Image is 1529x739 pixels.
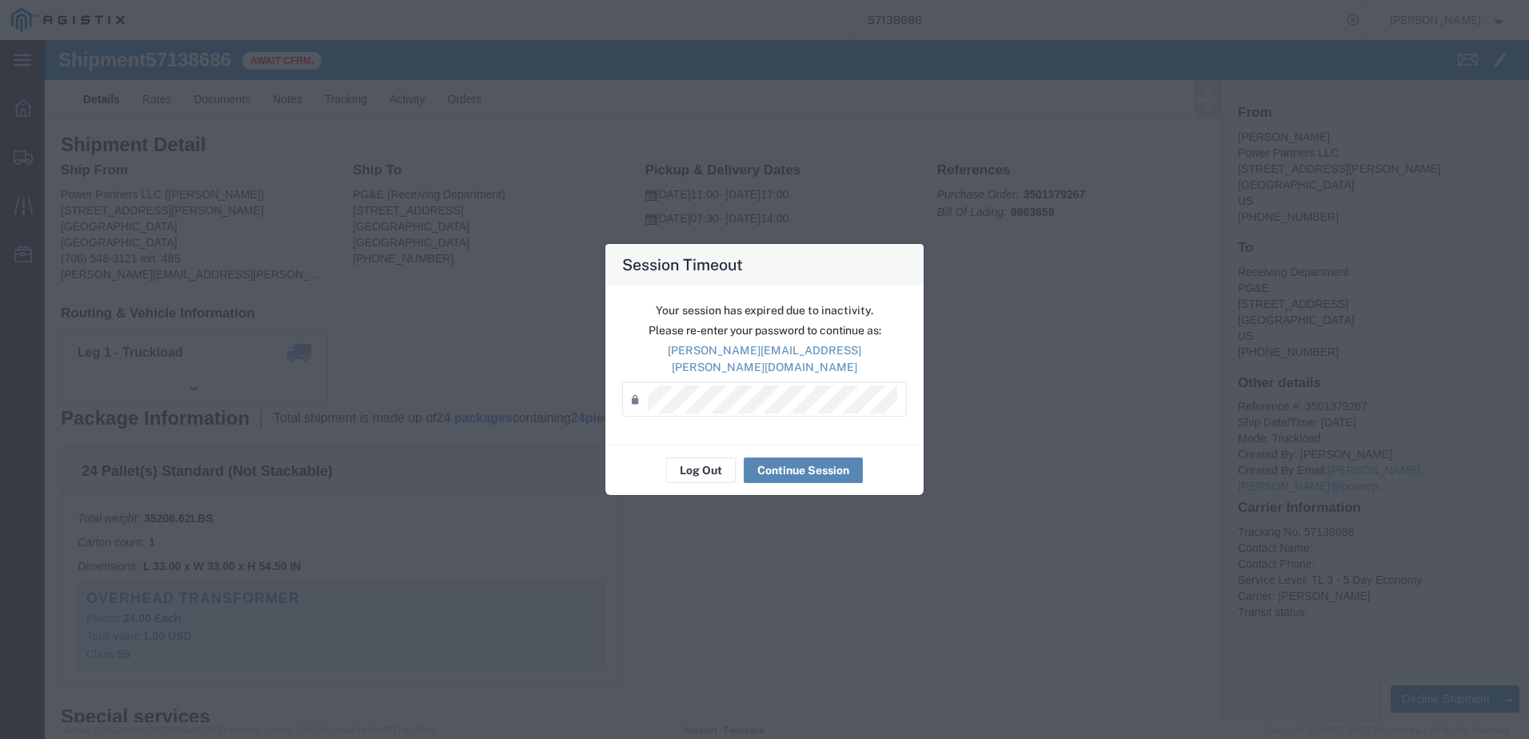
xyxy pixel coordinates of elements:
[622,342,907,376] p: [PERSON_NAME][EMAIL_ADDRESS][PERSON_NAME][DOMAIN_NAME]
[622,253,743,276] h4: Session Timeout
[666,457,736,483] button: Log Out
[622,322,907,339] p: Please re-enter your password to continue as:
[744,457,863,483] button: Continue Session
[622,302,907,319] p: Your session has expired due to inactivity.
